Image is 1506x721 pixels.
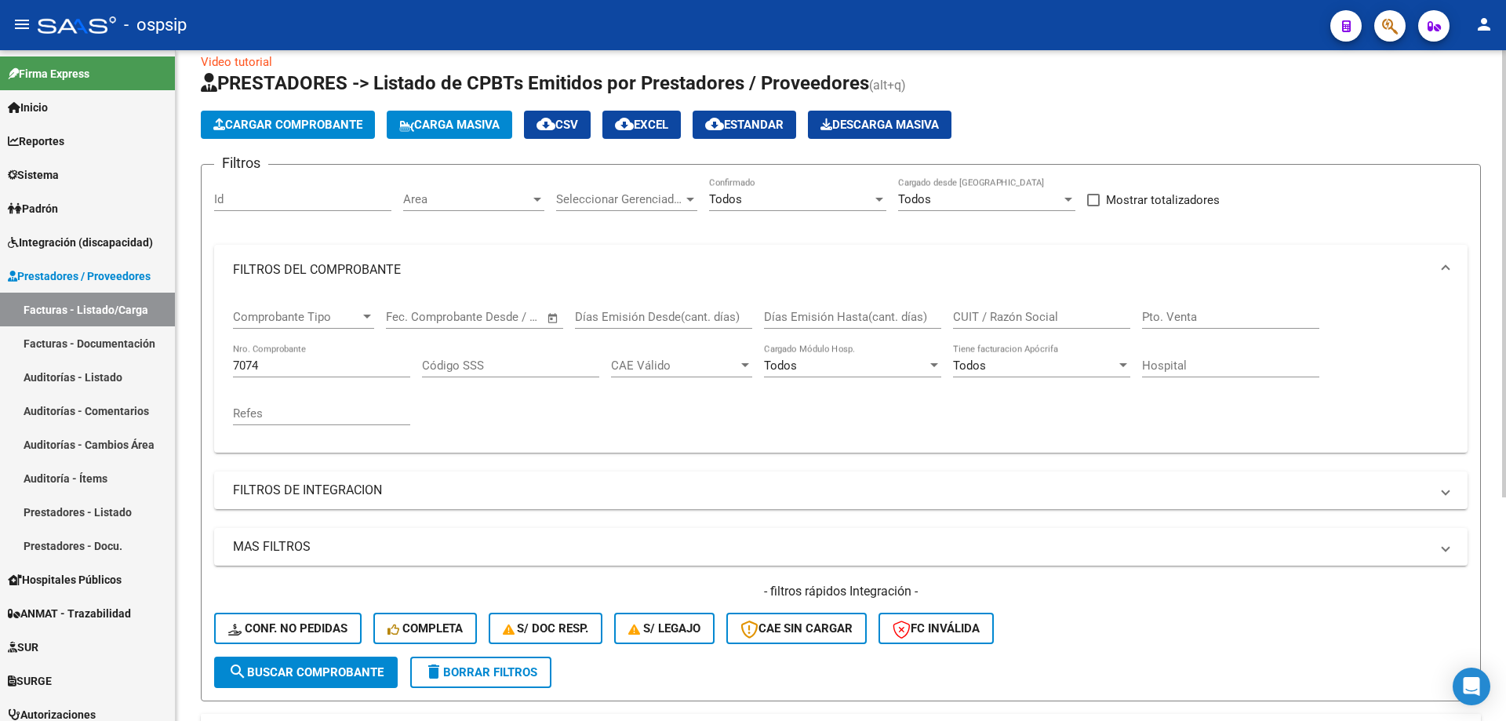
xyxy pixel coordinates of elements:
mat-icon: search [228,662,247,681]
mat-icon: cloud_download [705,115,724,133]
mat-expansion-panel-header: FILTROS DE INTEGRACION [214,472,1468,509]
a: Video tutorial [201,55,272,69]
span: FC Inválida [893,621,980,635]
span: Todos [709,192,742,206]
mat-icon: cloud_download [615,115,634,133]
span: Reportes [8,133,64,150]
button: Estandar [693,111,796,139]
span: Integración (discapacidad) [8,234,153,251]
mat-icon: menu [13,15,31,34]
button: Carga Masiva [387,111,512,139]
span: Padrón [8,200,58,217]
span: CAE SIN CARGAR [740,621,853,635]
mat-icon: delete [424,662,443,681]
span: Descarga Masiva [820,118,939,132]
span: Mostrar totalizadores [1106,191,1220,209]
span: Todos [764,359,797,373]
div: Open Intercom Messenger [1453,668,1490,705]
button: Descarga Masiva [808,111,951,139]
button: Cargar Comprobante [201,111,375,139]
mat-panel-title: MAS FILTROS [233,538,1430,555]
input: Fecha inicio [386,310,449,324]
mat-icon: cloud_download [537,115,555,133]
button: Buscar Comprobante [214,657,398,688]
mat-expansion-panel-header: FILTROS DEL COMPROBANTE [214,245,1468,295]
span: CAE Válido [611,359,738,373]
button: Conf. no pedidas [214,613,362,644]
span: - ospsip [124,8,187,42]
span: Firma Express [8,65,89,82]
button: S/ Doc Resp. [489,613,603,644]
button: CAE SIN CARGAR [726,613,867,644]
span: ANMAT - Trazabilidad [8,605,131,622]
span: Todos [953,359,986,373]
span: SURGE [8,672,52,690]
span: Estandar [705,118,784,132]
span: Inicio [8,99,48,116]
span: CSV [537,118,578,132]
span: Cargar Comprobante [213,118,362,132]
span: SUR [8,639,38,656]
mat-icon: person [1475,15,1493,34]
span: (alt+q) [869,78,906,93]
span: Buscar Comprobante [228,665,384,679]
span: S/ legajo [628,621,700,635]
button: CSV [524,111,591,139]
button: EXCEL [602,111,681,139]
span: S/ Doc Resp. [503,621,589,635]
mat-panel-title: FILTROS DE INTEGRACION [233,482,1430,499]
span: Conf. no pedidas [228,621,347,635]
div: FILTROS DEL COMPROBANTE [214,295,1468,453]
mat-expansion-panel-header: MAS FILTROS [214,528,1468,566]
app-download-masive: Descarga masiva de comprobantes (adjuntos) [808,111,951,139]
span: Hospitales Públicos [8,571,122,588]
span: Borrar Filtros [424,665,537,679]
span: Area [403,192,530,206]
h3: Filtros [214,152,268,174]
span: Completa [387,621,463,635]
button: Open calendar [544,309,562,327]
h4: - filtros rápidos Integración - [214,583,1468,600]
span: Prestadores / Proveedores [8,268,151,285]
span: Todos [898,192,931,206]
mat-panel-title: FILTROS DEL COMPROBANTE [233,261,1430,279]
button: Completa [373,613,477,644]
span: Sistema [8,166,59,184]
span: Seleccionar Gerenciador [556,192,683,206]
span: Comprobante Tipo [233,310,360,324]
span: EXCEL [615,118,668,132]
button: Borrar Filtros [410,657,551,688]
button: FC Inválida [878,613,994,644]
button: S/ legajo [614,613,715,644]
span: PRESTADORES -> Listado de CPBTs Emitidos por Prestadores / Proveedores [201,72,869,94]
input: Fecha fin [464,310,540,324]
span: Carga Masiva [399,118,500,132]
